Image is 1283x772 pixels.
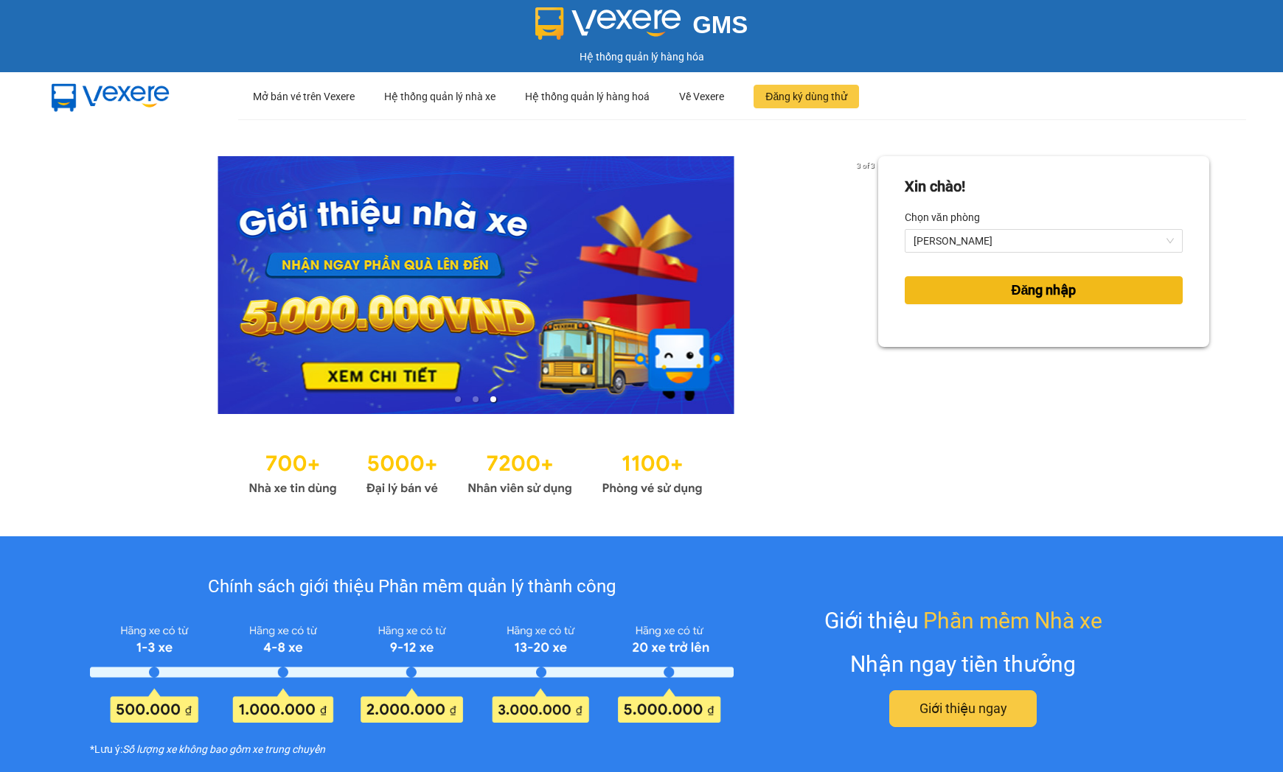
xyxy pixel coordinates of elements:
[490,396,496,402] li: slide item 3
[754,85,859,108] button: Đăng ký dùng thử
[74,156,94,414] button: previous slide / item
[1011,280,1076,301] span: Đăng nhập
[535,7,681,40] img: logo 2
[923,603,1102,638] span: Phần mềm Nhà xe
[253,73,355,120] div: Mở bán vé trên Vexere
[889,690,1037,727] button: Giới thiệu ngay
[4,49,1279,65] div: Hệ thống quản lý hàng hóa
[905,276,1183,304] button: Đăng nhập
[248,443,703,499] img: Statistics.png
[919,698,1007,719] span: Giới thiệu ngay
[37,72,184,121] img: mbUUG5Q.png
[914,230,1174,252] span: Vp Lê Hoàn
[852,156,878,175] p: 3 of 3
[850,647,1076,681] div: Nhận ngay tiền thưởng
[765,88,847,105] span: Đăng ký dùng thử
[473,396,479,402] li: slide item 2
[122,741,325,757] i: Số lượng xe không bao gồm xe trung chuyển
[455,396,461,402] li: slide item 1
[90,573,734,601] div: Chính sách giới thiệu Phần mềm quản lý thành công
[905,206,980,229] label: Chọn văn phòng
[679,73,724,120] div: Về Vexere
[692,11,748,38] span: GMS
[824,603,1102,638] div: Giới thiệu
[858,156,878,414] button: next slide / item
[535,22,748,34] a: GMS
[90,741,734,757] div: *Lưu ý:
[525,73,650,120] div: Hệ thống quản lý hàng hoá
[90,620,734,723] img: policy-intruduce-detail.png
[905,175,965,198] div: Xin chào!
[384,73,496,120] div: Hệ thống quản lý nhà xe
